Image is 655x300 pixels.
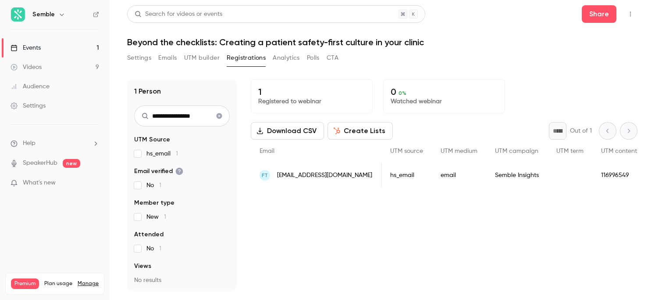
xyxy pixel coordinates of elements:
button: Download CSV [251,122,324,140]
button: Settings [127,51,151,65]
iframe: Noticeable Trigger [89,179,99,187]
span: UTM source [390,148,423,154]
span: Attended [134,230,164,239]
h1: 1 Person [134,86,161,97]
p: Watched webinar [391,97,498,106]
li: help-dropdown-opener [11,139,99,148]
div: 116996549 [592,163,646,188]
span: hs_email [146,149,178,158]
span: [EMAIL_ADDRESS][DOMAIN_NAME] [277,171,372,180]
button: Polls [307,51,320,65]
span: No [146,181,161,190]
button: Clear search [212,109,226,123]
button: UTM builder [184,51,220,65]
button: Analytics [273,51,300,65]
h6: Semble [32,10,55,19]
button: CTA [327,51,338,65]
p: No results [134,276,230,285]
a: SpeakerHub [23,159,57,168]
span: UTM content [601,148,637,154]
span: Email verified [134,167,183,176]
div: email [432,163,486,188]
span: 1 [176,151,178,157]
button: Emails [158,51,177,65]
p: Registered to webinar [258,97,365,106]
span: Member type [134,199,174,207]
div: Audience [11,82,50,91]
div: Search for videos or events [135,10,222,19]
div: Semble Insights [486,163,548,188]
p: 0 [391,87,498,97]
span: 1 [159,182,161,188]
img: Semble [11,7,25,22]
div: Videos [11,63,42,72]
h1: Beyond the checklists: Creating a patient safety-first culture in your clinic [127,37,637,47]
p: Out of 1 [570,127,592,135]
span: Email [260,148,274,154]
button: Share [582,5,616,23]
span: FT [262,171,268,179]
span: Plan usage [44,280,72,287]
span: 1 [159,246,161,252]
span: 0 % [399,90,406,96]
span: UTM Source [134,135,170,144]
span: UTM term [556,148,584,154]
div: Settings [11,101,46,110]
button: Registrations [227,51,266,65]
span: UTM campaign [495,148,538,154]
span: What's new [23,178,56,188]
button: Create Lists [327,122,393,140]
a: Manage [78,280,99,287]
span: new [63,159,80,168]
span: Help [23,139,36,148]
span: No [146,244,161,253]
span: Premium [11,278,39,289]
span: UTM medium [441,148,477,154]
p: 1 [258,87,365,97]
div: hs_email [381,163,432,188]
span: 1 [164,214,166,220]
span: New [146,213,166,221]
span: Views [134,262,151,271]
div: Events [11,43,41,52]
